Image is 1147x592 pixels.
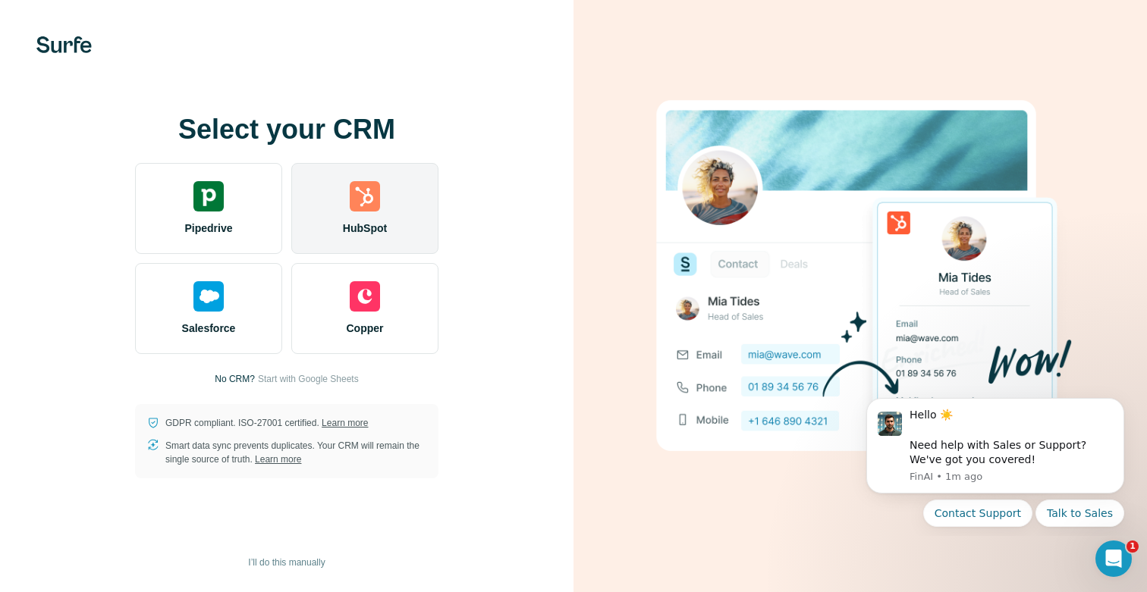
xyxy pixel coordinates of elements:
img: salesforce's logo [193,281,224,312]
img: copper's logo [350,281,380,312]
img: Surfe's logo [36,36,92,53]
a: Learn more [322,418,368,428]
img: HUBSPOT image [648,77,1073,516]
img: pipedrive's logo [193,181,224,211]
img: hubspot's logo [350,181,380,211]
span: Salesforce [182,321,236,336]
h1: Select your CRM [135,114,438,145]
iframe: Intercom live chat [1095,540,1132,577]
span: Copper [347,321,384,336]
span: HubSpot [343,221,387,236]
span: 1 [1127,540,1139,553]
p: GDPR compliant. ISO-27001 certified. [165,416,368,430]
button: I’ll do this manually [237,551,335,574]
p: Smart data sync prevents duplicates. Your CRM will remain the single source of truth. [165,439,426,466]
button: Start with Google Sheets [258,372,359,386]
a: Learn more [255,454,301,465]
p: No CRM? [215,372,255,386]
span: Pipedrive [184,221,232,236]
span: I’ll do this manually [248,556,325,569]
iframe: Intercom notifications message [844,384,1147,536]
